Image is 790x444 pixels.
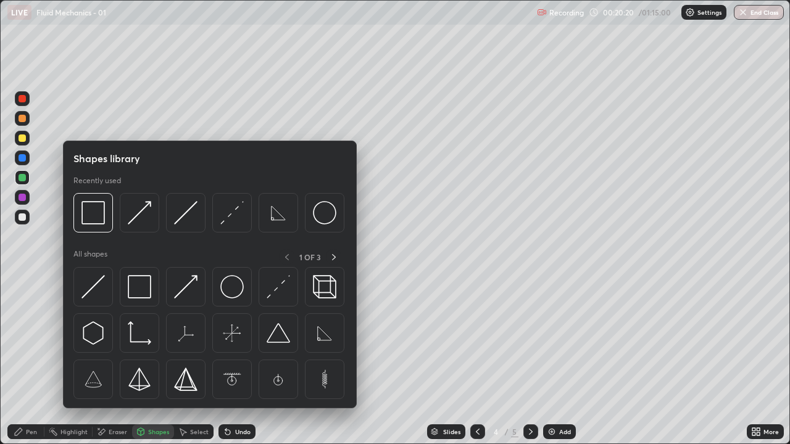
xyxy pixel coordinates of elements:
[505,428,509,435] div: /
[11,7,28,17] p: LIVE
[81,368,105,391] img: svg+xml;charset=utf-8,%3Csvg%20xmlns%3D%22http%3A%2F%2Fwww.w3.org%2F2000%2Fsvg%22%20width%3D%2265...
[60,429,88,435] div: Highlight
[734,5,784,20] button: End Class
[490,428,502,435] div: 4
[313,275,336,298] img: svg+xml;charset=utf-8,%3Csvg%20xmlns%3D%22http%3A%2F%2Fwww.w3.org%2F2000%2Fsvg%22%20width%3D%2235...
[174,275,197,298] img: svg+xml;charset=utf-8,%3Csvg%20xmlns%3D%22http%3A%2F%2Fwww.w3.org%2F2000%2Fsvg%22%20width%3D%2230...
[174,321,197,345] img: svg+xml;charset=utf-8,%3Csvg%20xmlns%3D%22http%3A%2F%2Fwww.w3.org%2F2000%2Fsvg%22%20width%3D%2265...
[267,275,290,298] img: svg+xml;charset=utf-8,%3Csvg%20xmlns%3D%22http%3A%2F%2Fwww.w3.org%2F2000%2Fsvg%22%20width%3D%2230...
[313,201,336,224] img: svg+xml;charset=utf-8,%3Csvg%20xmlns%3D%22http%3A%2F%2Fwww.w3.org%2F2000%2Fsvg%22%20width%3D%2236...
[547,427,557,437] img: add-slide-button
[174,201,197,224] img: svg+xml;charset=utf-8,%3Csvg%20xmlns%3D%22http%3A%2F%2Fwww.w3.org%2F2000%2Fsvg%22%20width%3D%2230...
[738,7,748,17] img: end-class-cross
[190,429,209,435] div: Select
[128,368,151,391] img: svg+xml;charset=utf-8,%3Csvg%20xmlns%3D%22http%3A%2F%2Fwww.w3.org%2F2000%2Fsvg%22%20width%3D%2234...
[299,252,321,262] p: 1 OF 3
[148,429,169,435] div: Shapes
[174,368,197,391] img: svg+xml;charset=utf-8,%3Csvg%20xmlns%3D%22http%3A%2F%2Fwww.w3.org%2F2000%2Fsvg%22%20width%3D%2234...
[511,426,518,437] div: 5
[220,275,244,298] img: svg+xml;charset=utf-8,%3Csvg%20xmlns%3D%22http%3A%2F%2Fwww.w3.org%2F2000%2Fsvg%22%20width%3D%2236...
[443,429,460,435] div: Slides
[763,429,779,435] div: More
[685,7,695,17] img: class-settings-icons
[313,321,336,345] img: svg+xml;charset=utf-8,%3Csvg%20xmlns%3D%22http%3A%2F%2Fwww.w3.org%2F2000%2Fsvg%22%20width%3D%2265...
[109,429,127,435] div: Eraser
[128,201,151,224] img: svg+xml;charset=utf-8,%3Csvg%20xmlns%3D%22http%3A%2F%2Fwww.w3.org%2F2000%2Fsvg%22%20width%3D%2230...
[313,368,336,391] img: svg+xml;charset=utf-8,%3Csvg%20xmlns%3D%22http%3A%2F%2Fwww.w3.org%2F2000%2Fsvg%22%20width%3D%2265...
[26,429,37,435] div: Pen
[697,9,721,15] p: Settings
[537,7,547,17] img: recording.375f2c34.svg
[549,8,584,17] p: Recording
[73,151,140,166] h5: Shapes library
[220,368,244,391] img: svg+xml;charset=utf-8,%3Csvg%20xmlns%3D%22http%3A%2F%2Fwww.w3.org%2F2000%2Fsvg%22%20width%3D%2265...
[128,321,151,345] img: svg+xml;charset=utf-8,%3Csvg%20xmlns%3D%22http%3A%2F%2Fwww.w3.org%2F2000%2Fsvg%22%20width%3D%2233...
[267,201,290,224] img: svg+xml;charset=utf-8,%3Csvg%20xmlns%3D%22http%3A%2F%2Fwww.w3.org%2F2000%2Fsvg%22%20width%3D%2265...
[220,201,244,224] img: svg+xml;charset=utf-8,%3Csvg%20xmlns%3D%22http%3A%2F%2Fwww.w3.org%2F2000%2Fsvg%22%20width%3D%2230...
[235,429,251,435] div: Undo
[73,249,107,265] p: All shapes
[81,201,105,224] img: svg+xml;charset=utf-8,%3Csvg%20xmlns%3D%22http%3A%2F%2Fwww.w3.org%2F2000%2Fsvg%22%20width%3D%2234...
[267,321,290,345] img: svg+xml;charset=utf-8,%3Csvg%20xmlns%3D%22http%3A%2F%2Fwww.w3.org%2F2000%2Fsvg%22%20width%3D%2238...
[128,275,151,298] img: svg+xml;charset=utf-8,%3Csvg%20xmlns%3D%22http%3A%2F%2Fwww.w3.org%2F2000%2Fsvg%22%20width%3D%2234...
[220,321,244,345] img: svg+xml;charset=utf-8,%3Csvg%20xmlns%3D%22http%3A%2F%2Fwww.w3.org%2F2000%2Fsvg%22%20width%3D%2265...
[73,176,121,186] p: Recently used
[559,429,571,435] div: Add
[36,7,106,17] p: Fluid Mechanics - 01
[81,321,105,345] img: svg+xml;charset=utf-8,%3Csvg%20xmlns%3D%22http%3A%2F%2Fwww.w3.org%2F2000%2Fsvg%22%20width%3D%2230...
[267,368,290,391] img: svg+xml;charset=utf-8,%3Csvg%20xmlns%3D%22http%3A%2F%2Fwww.w3.org%2F2000%2Fsvg%22%20width%3D%2265...
[81,275,105,298] img: svg+xml;charset=utf-8,%3Csvg%20xmlns%3D%22http%3A%2F%2Fwww.w3.org%2F2000%2Fsvg%22%20width%3D%2230...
